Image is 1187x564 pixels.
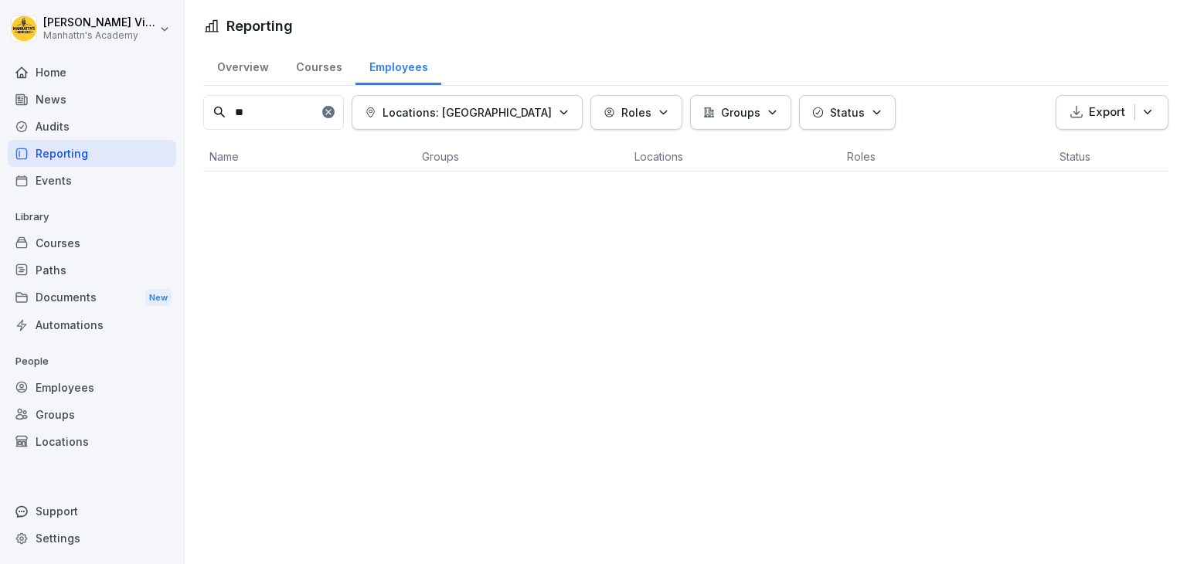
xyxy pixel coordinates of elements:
[8,167,176,194] a: Events
[355,46,441,85] a: Employees
[8,205,176,229] p: Library
[690,95,791,130] button: Groups
[8,140,176,167] a: Reporting
[8,374,176,401] a: Employees
[1089,104,1125,121] p: Export
[8,401,176,428] a: Groups
[8,525,176,552] a: Settings
[721,104,760,121] p: Groups
[383,104,552,121] p: Locations: [GEOGRAPHIC_DATA]
[203,46,282,85] a: Overview
[8,284,176,312] a: DocumentsNew
[8,428,176,455] a: Locations
[8,86,176,113] a: News
[8,257,176,284] a: Paths
[145,289,172,307] div: New
[8,284,176,312] div: Documents
[416,142,628,172] th: Groups
[43,30,156,41] p: Manhattn's Academy
[621,104,651,121] p: Roles
[8,229,176,257] a: Courses
[43,16,156,29] p: [PERSON_NAME] Vierse
[226,15,293,36] h1: Reporting
[352,95,583,130] button: Locations: [GEOGRAPHIC_DATA]
[799,95,896,130] button: Status
[628,142,841,172] th: Locations
[590,95,682,130] button: Roles
[8,498,176,525] div: Support
[8,349,176,374] p: People
[841,142,1053,172] th: Roles
[1056,95,1168,130] button: Export
[8,113,176,140] a: Audits
[282,46,355,85] a: Courses
[830,104,865,121] p: Status
[203,142,416,172] th: Name
[8,59,176,86] a: Home
[8,311,176,338] a: Automations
